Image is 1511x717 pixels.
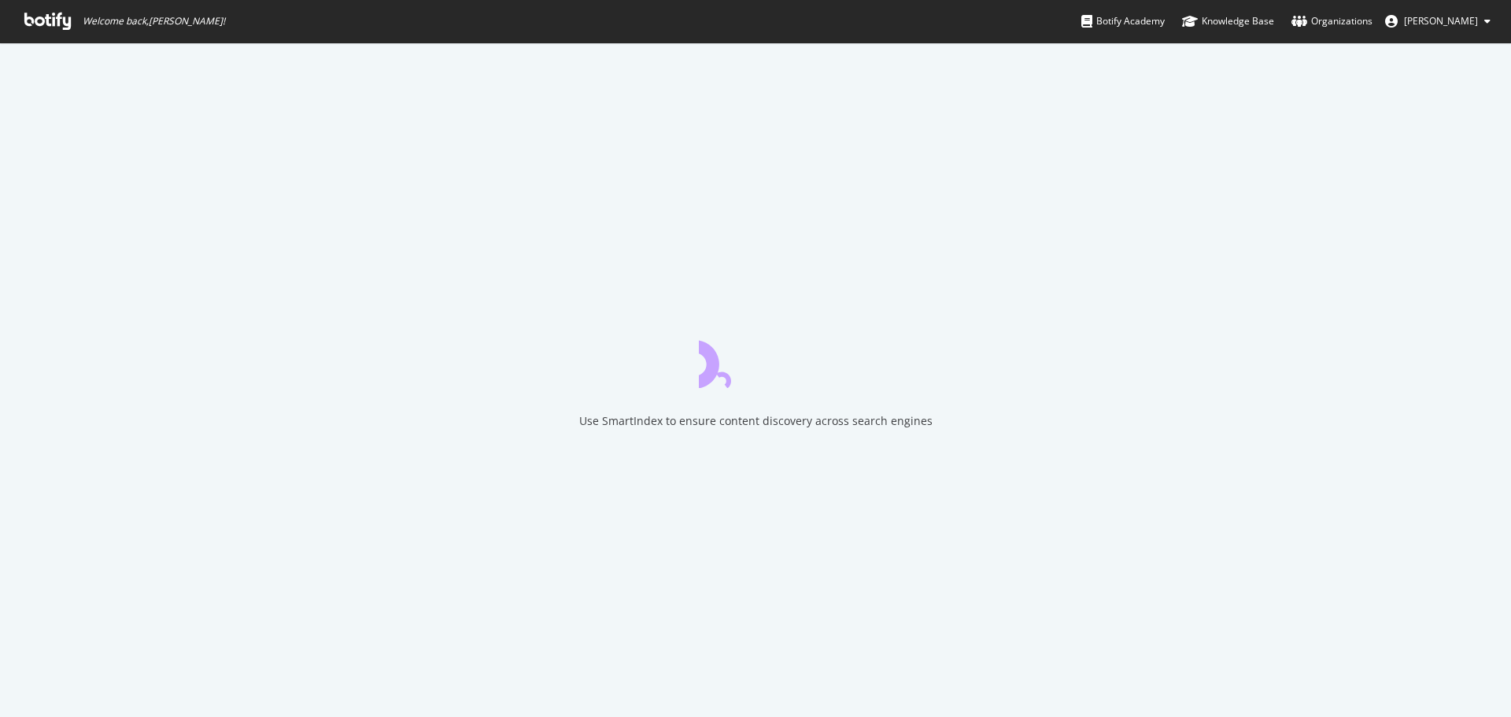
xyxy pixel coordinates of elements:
[1182,13,1274,29] div: Knowledge Base
[1372,9,1503,34] button: [PERSON_NAME]
[699,331,812,388] div: animation
[1291,13,1372,29] div: Organizations
[579,413,933,429] div: Use SmartIndex to ensure content discovery across search engines
[1404,14,1478,28] span: Sami Andras
[1081,13,1165,29] div: Botify Academy
[83,15,225,28] span: Welcome back, [PERSON_NAME] !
